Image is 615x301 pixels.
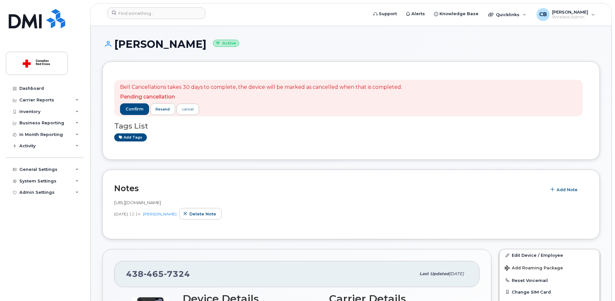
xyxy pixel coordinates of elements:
span: confirm [126,106,144,112]
span: [DATE] [114,211,128,217]
a: Add tags [114,133,147,141]
small: Active [213,40,239,47]
a: Edit Device / Employee [499,249,600,261]
span: Support [379,11,397,17]
span: CB [539,11,547,18]
span: resend [156,107,170,112]
p: Pending cancellation [120,93,402,101]
div: Quicklinks [484,8,531,21]
span: Add Note [557,187,578,193]
button: Add Note [546,184,583,196]
span: Wireless Admin [552,15,588,20]
a: Knowledge Base [429,7,483,20]
span: Add Roaming Package [505,265,563,272]
button: resend [150,103,176,115]
span: 12:14 [129,211,140,217]
h2: Notes [114,183,543,193]
span: Quicklinks [496,12,519,17]
span: Knowledge Base [439,11,479,17]
a: Alerts [401,7,429,20]
a: [PERSON_NAME] [143,212,176,216]
button: Add Roaming Package [499,261,600,274]
span: [PERSON_NAME] [552,9,588,15]
span: Delete note [189,211,216,217]
h3: Tags List [114,122,588,130]
h1: [PERSON_NAME] [102,38,600,50]
span: [DATE] [449,271,464,276]
button: Reset Voicemail [499,275,600,286]
span: 465 [144,269,164,279]
span: Alerts [411,11,425,17]
p: Bell Cancellations takes 30 days to complete, the device will be marked as cancelled when that is... [120,84,402,91]
span: 7324 [164,269,190,279]
button: confirm [120,103,149,115]
a: Support [369,7,401,20]
button: Change SIM Card [499,286,600,298]
button: Delete note [179,208,222,220]
span: [URL][DOMAIN_NAME] [114,200,161,205]
div: cancel [182,106,194,112]
a: cancel [176,104,199,115]
input: Find something... [107,7,205,19]
span: 438 [126,269,190,279]
div: Corinne Burke [532,8,600,21]
span: Last updated [419,271,449,276]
